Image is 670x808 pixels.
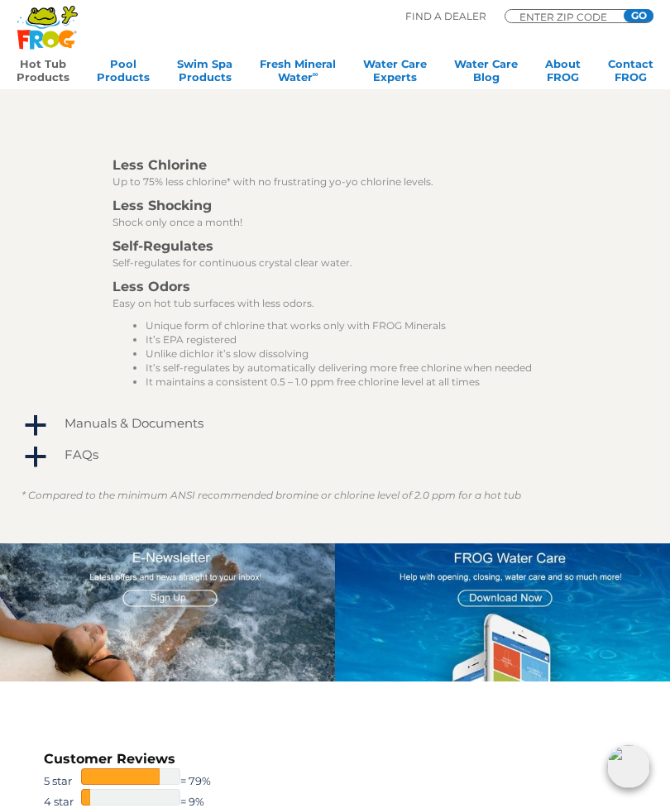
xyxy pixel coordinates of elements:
a: ContactFROG [608,57,653,90]
input: GO [624,9,653,22]
p: Shock only once a month! [112,215,607,229]
a: 5 star= 79% [44,768,238,789]
a: Swim SpaProducts [177,57,232,90]
a: Hot TubProducts [17,57,69,90]
h3: Customer Reviews [44,750,238,768]
span: a [23,414,48,438]
p: Find A Dealer [405,9,486,24]
img: App Graphic [335,543,670,682]
sup: ∞ [313,69,318,79]
li: It’s self-regulates by automatically delivering more free chlorine when needed [146,361,607,375]
p: Easy on hot tub surfaces with less odors. [112,296,607,310]
li: Unlike dichlor it’s slow dissolving [146,347,607,361]
a: Fresh MineralWater∞ [260,57,336,90]
p: Up to 75% less chlorine* with no frustrating yo-yo chlorine levels. [112,175,607,189]
li: It’s EPA registered [146,332,607,347]
a: Water CareBlog [454,57,518,90]
input: Zip Code Form [518,12,617,21]
h4: Manuals & Documents [65,416,203,430]
a: Water CareExperts [363,57,427,90]
a: PoolProducts [97,57,150,90]
span: 5 star [44,772,81,789]
h3: Less Chlorine [112,156,607,175]
a: a Manuals & Documents [22,412,648,438]
img: openIcon [607,745,650,788]
h3: Less Shocking [112,197,607,215]
h4: FAQs [65,447,98,461]
h3: Self-Regulates [112,237,607,256]
p: Self-regulates for continuous crystal clear water. [112,256,607,270]
a: AboutFROG [545,57,581,90]
li: It maintains a consistent 0.5 – 1.0 ppm free chlorine level at all times [146,375,607,389]
em: * Compared to the minimum ANSI recommended bromine or chlorine level of 2.0 ppm for a hot tub [22,489,521,501]
span: a [23,445,48,470]
h3: Less Odors [112,278,607,296]
a: a FAQs [22,443,648,470]
li: Unique form of chlorine that works only with FROG Minerals [146,318,607,332]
